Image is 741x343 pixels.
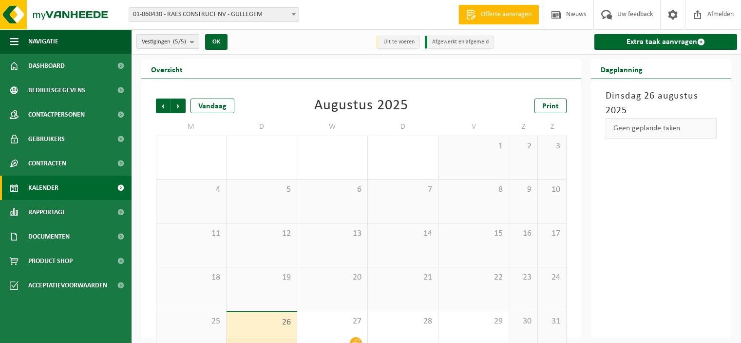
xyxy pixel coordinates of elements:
span: 1 [443,141,504,152]
span: 10 [543,184,561,195]
span: Vestigingen [142,35,186,49]
span: 17 [543,228,561,239]
span: 27 [302,316,362,327]
span: Contracten [28,151,66,176]
li: Afgewerkt en afgemeld [425,36,494,49]
span: Offerte aanvragen [478,10,534,20]
span: 21 [373,272,433,283]
a: Offerte aanvragen [458,5,539,24]
button: OK [205,34,228,50]
span: 01-060430 - RAES CONSTRUCT NV - GULLEGEM [129,7,299,22]
span: 18 [161,272,221,283]
span: 31 [543,316,561,327]
span: 14 [373,228,433,239]
span: Product Shop [28,249,73,273]
span: Rapportage [28,200,66,224]
span: 13 [302,228,362,239]
span: 26 [231,317,292,328]
span: 3 [543,141,561,152]
li: Uit te voeren [376,36,420,49]
div: Augustus 2025 [314,99,408,113]
td: Z [538,118,567,136]
div: Geen geplande taken [606,118,717,139]
span: 15 [443,228,504,239]
h2: Dagplanning [591,60,652,79]
span: 20 [302,272,362,283]
span: 24 [543,272,561,283]
td: M [156,118,227,136]
span: Documenten [28,224,70,249]
span: 22 [443,272,504,283]
span: 28 [373,316,433,327]
td: Z [509,118,538,136]
span: Acceptatievoorwaarden [28,273,107,298]
td: W [297,118,368,136]
td: V [438,118,509,136]
span: 8 [443,184,504,195]
span: Bedrijfsgegevens [28,78,85,102]
span: 4 [161,184,221,195]
span: 2 [514,141,532,152]
span: 25 [161,316,221,327]
span: 11 [161,228,221,239]
span: Kalender [28,176,58,200]
span: 01-060430 - RAES CONSTRUCT NV - GULLEGEM [129,8,299,21]
a: Print [534,99,567,113]
h2: Overzicht [141,60,192,79]
span: Print [542,102,559,110]
td: D [368,118,438,136]
span: 12 [231,228,292,239]
span: Gebruikers [28,127,65,151]
span: Volgende [171,99,186,113]
span: Contactpersonen [28,102,85,127]
td: D [227,118,297,136]
button: Vestigingen(5/5) [136,34,199,49]
span: 6 [302,184,362,195]
span: 5 [231,184,292,195]
span: 9 [514,184,532,195]
span: Dashboard [28,54,65,78]
count: (5/5) [173,39,186,45]
span: 23 [514,272,532,283]
a: Extra taak aanvragen [594,34,737,50]
span: 7 [373,184,433,195]
span: 29 [443,316,504,327]
span: Navigatie [28,29,58,54]
h3: Dinsdag 26 augustus 2025 [606,89,717,118]
span: 30 [514,316,532,327]
span: 19 [231,272,292,283]
span: Vorige [156,99,171,113]
span: 16 [514,228,532,239]
div: Vandaag [190,99,234,113]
